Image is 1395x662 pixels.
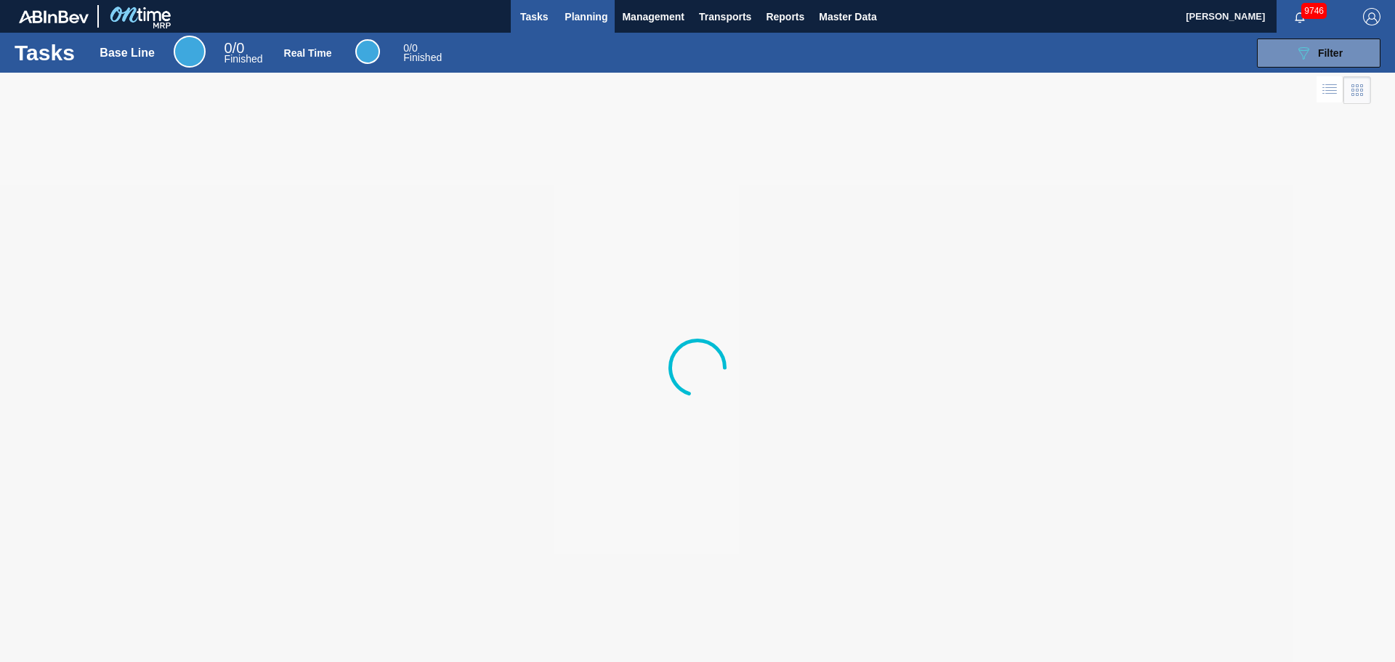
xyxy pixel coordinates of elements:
span: Reports [766,8,804,25]
button: Filter [1257,39,1380,68]
span: Master Data [819,8,876,25]
div: Base Line [174,36,206,68]
span: Finished [225,53,263,65]
button: Notifications [1277,7,1323,27]
span: Planning [565,8,607,25]
span: 0 [403,42,409,54]
span: 0 [225,40,232,56]
span: Management [622,8,684,25]
img: TNhmsLtSVTkK8tSr43FrP2fwEKptu5GPRR3wAAAABJRU5ErkJggg== [19,10,89,23]
div: Base Line [225,42,263,64]
span: Filter [1318,47,1343,59]
div: Real Time [284,47,332,59]
img: Logout [1363,8,1380,25]
span: Transports [699,8,751,25]
span: Finished [403,52,442,63]
span: Tasks [518,8,550,25]
div: Real Time [355,39,380,64]
span: / 0 [403,42,417,54]
div: Real Time [403,44,442,62]
div: Base Line [100,47,155,60]
h1: Tasks [15,44,78,61]
span: / 0 [225,40,245,56]
span: 9746 [1301,3,1327,19]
